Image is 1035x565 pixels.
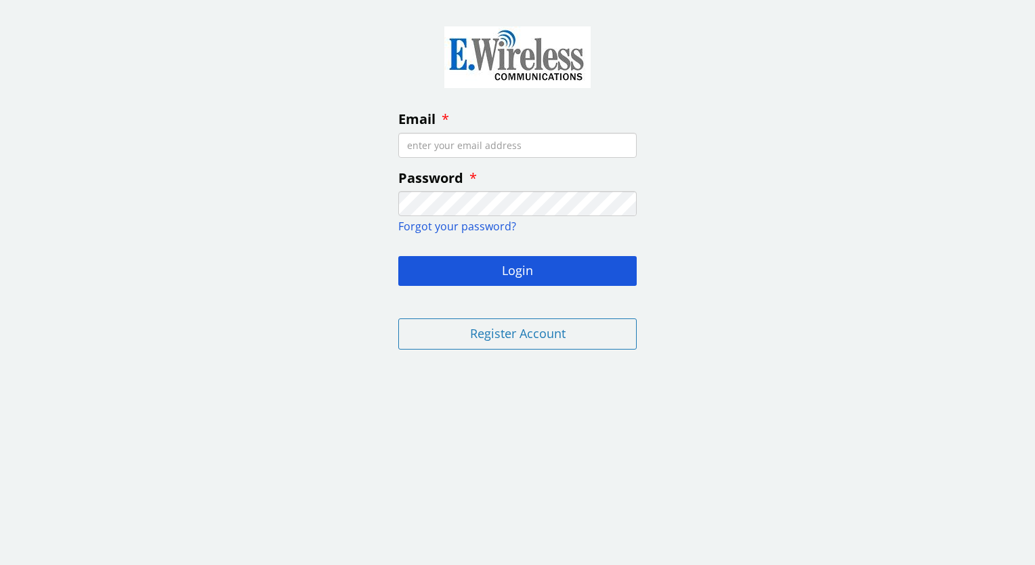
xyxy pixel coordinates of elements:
span: Password [398,169,463,187]
span: Email [398,110,436,128]
input: enter your email address [398,133,637,158]
button: Login [398,256,637,286]
button: Register Account [398,318,637,350]
a: Forgot your password? [398,219,516,234]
